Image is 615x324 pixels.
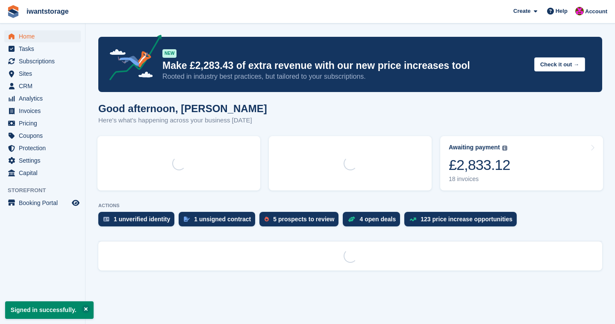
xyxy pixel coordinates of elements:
img: icon-info-grey-7440780725fd019a000dd9b08b2336e03edf1995a4989e88bcd33f0948082b44.svg [502,146,507,151]
a: menu [4,68,81,80]
a: menu [4,197,81,209]
a: 5 prospects to review [259,212,343,231]
div: 1 unverified identity [114,216,170,223]
div: Awaiting payment [449,144,500,151]
a: iwantstorage [23,4,72,18]
span: Account [585,7,607,16]
a: 4 open deals [343,212,404,231]
div: NEW [162,49,177,58]
span: Help [556,7,568,15]
a: menu [4,80,81,92]
span: Analytics [19,92,70,104]
a: menu [4,142,81,154]
p: ACTIONS [98,203,602,208]
img: Jonathan [575,7,584,15]
div: 5 prospects to review [273,216,334,223]
a: menu [4,43,81,55]
a: menu [4,130,81,142]
img: deal-1b604bf984904fb50ccaf53a9ad4b4a5d6e5aea283cecdc64d6e3604feb123c2.svg [348,216,355,222]
img: contract_signature_icon-13c848040528278c33f63329250d36e43548de30e8caae1d1a13099fd9432cc5.svg [184,217,190,222]
a: Preview store [71,198,81,208]
span: Sites [19,68,70,80]
a: menu [4,92,81,104]
span: Home [19,30,70,42]
a: menu [4,105,81,117]
img: price_increase_opportunities-93ffe204e8149a01c8c9dc8f82e8f89637d9d84a8eef4429ea346261dce0b2c0.svg [409,217,416,221]
img: price-adjustments-announcement-icon-8257ccfd72463d97f412b2fc003d46551f7dbcb40ab6d574587a9cd5c0d94... [102,35,162,83]
a: 123 price increase opportunities [404,212,521,231]
p: Rooted in industry best practices, but tailored to your subscriptions. [162,72,527,81]
span: CRM [19,80,70,92]
span: Pricing [19,117,70,129]
a: 1 unsigned contract [179,212,259,231]
span: Tasks [19,43,70,55]
a: menu [4,155,81,166]
div: 123 price increase opportunities [421,216,512,223]
img: verify_identity-adf6edd0f0f0b5bbfe63781bf79b02c33cf7c696d77639b501bdc392416b5a36.svg [103,217,109,222]
button: Check it out → [534,57,585,71]
img: prospect-51fa495bee0391a8d652442698ab0144808aea92771e9ea1ae160a38d050c398.svg [265,217,269,222]
span: Storefront [8,186,85,195]
a: menu [4,55,81,67]
div: 4 open deals [359,216,396,223]
div: 1 unsigned contract [194,216,251,223]
span: Subscriptions [19,55,70,67]
p: Here's what's happening across your business [DATE] [98,116,267,125]
a: menu [4,117,81,129]
div: £2,833.12 [449,156,510,174]
a: Awaiting payment £2,833.12 18 invoices [440,136,603,190]
a: 1 unverified identity [98,212,179,231]
div: 18 invoices [449,175,510,183]
p: Make £2,283.43 of extra revenue with our new price increases tool [162,59,527,72]
span: Invoices [19,105,70,117]
span: Coupons [19,130,70,142]
p: Signed in successfully. [5,301,94,319]
img: stora-icon-8386f47178a22dfd0bd8f6a31ec36ba5ce8667c1dd55bd0f319d3a0aa187defe.svg [7,5,20,18]
span: Booking Portal [19,197,70,209]
a: menu [4,167,81,179]
h1: Good afternoon, [PERSON_NAME] [98,103,267,114]
span: Create [513,7,530,15]
span: Settings [19,155,70,166]
a: menu [4,30,81,42]
span: Capital [19,167,70,179]
span: Protection [19,142,70,154]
